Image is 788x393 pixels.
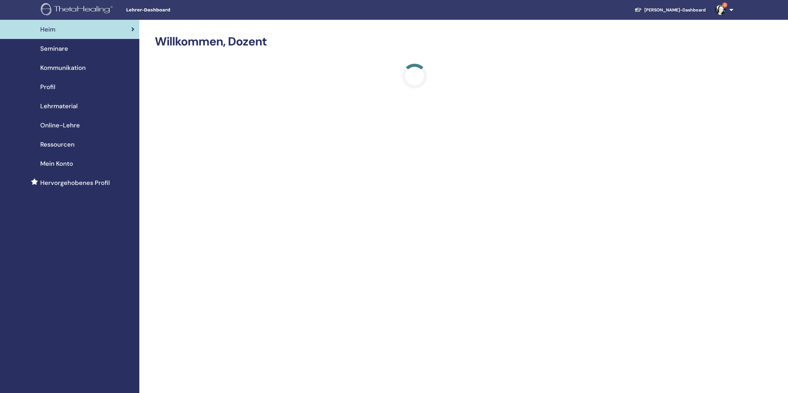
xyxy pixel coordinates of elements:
[40,121,80,130] span: Online-Lehre
[41,3,115,17] img: logo.png
[716,5,725,15] img: default.jpg
[40,25,55,34] span: Heim
[126,7,219,13] span: Lehrer-Dashboard
[40,101,78,111] span: Lehrmaterial
[40,82,55,92] span: Profil
[629,4,711,16] a: [PERSON_NAME]-Dashboard
[722,2,727,7] span: 3
[155,35,675,49] h2: Willkommen, Dozent
[40,159,73,168] span: Mein Konto
[634,7,642,12] img: graduation-cap-white.svg
[40,63,86,72] span: Kommunikation
[40,44,68,53] span: Seminare
[40,178,110,187] span: Hervorgehobenes Profil
[40,140,75,149] span: Ressourcen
